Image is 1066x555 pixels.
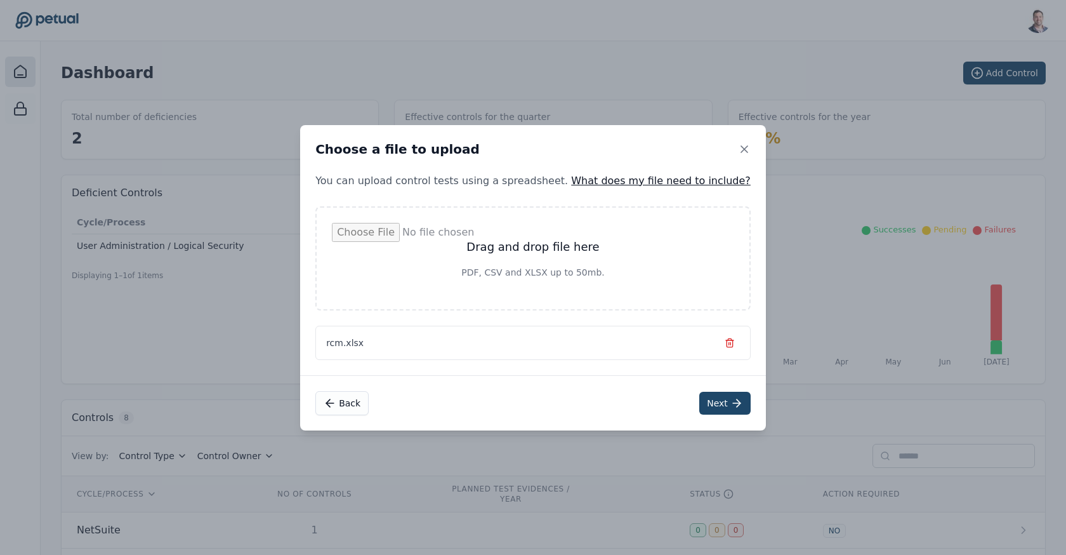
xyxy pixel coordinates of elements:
[326,337,364,349] span: rcm.xlsx
[699,392,751,415] button: Next
[315,140,480,158] h2: Choose a file to upload
[571,175,751,187] a: What does my file need to include?
[315,391,369,415] button: Back
[300,173,766,189] p: You can upload control tests using a spreadsheet.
